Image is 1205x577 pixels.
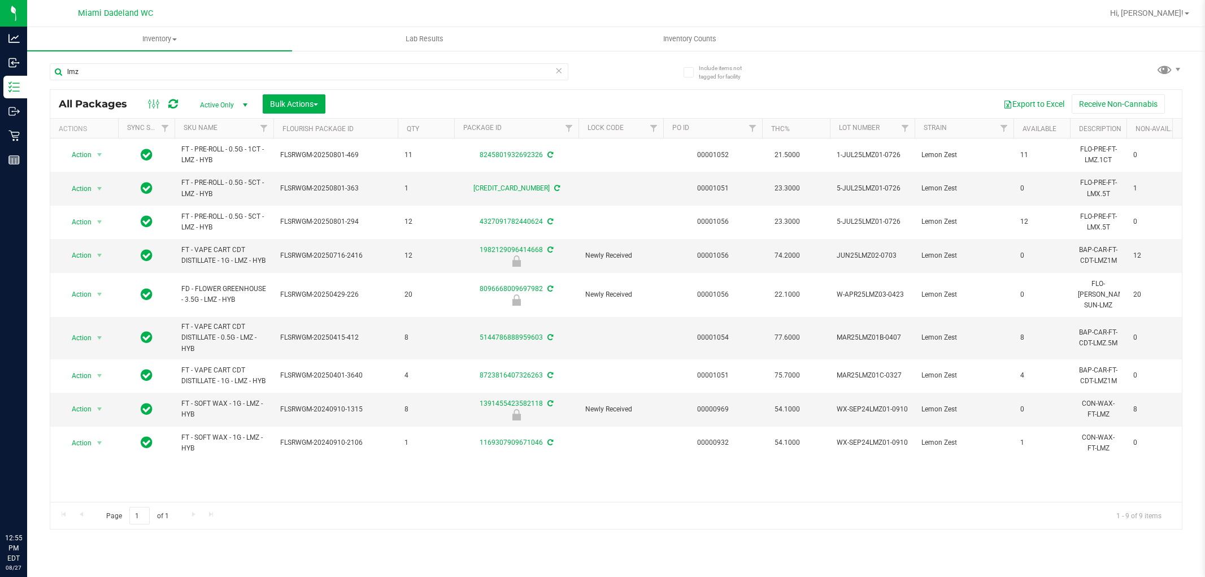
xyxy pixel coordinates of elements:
span: FLSRWGM-20250801-469 [280,150,391,160]
span: 8 [404,404,447,415]
span: Miami Dadeland WC [78,8,153,18]
span: In Sync [141,367,153,383]
a: Flourish Package ID [282,125,354,133]
span: 77.6000 [769,329,806,346]
span: In Sync [141,435,153,450]
a: 00001056 [697,251,729,259]
span: 8 [1020,332,1063,343]
a: Lock Code [588,124,624,132]
span: 12 [404,216,447,227]
button: Bulk Actions [263,94,325,114]
span: FD - FLOWER GREENHOUSE - 3.5G - LMZ - HYB [181,284,267,305]
div: Newly Received [453,294,580,306]
span: In Sync [141,248,153,263]
span: All Packages [59,98,138,110]
span: Sync from Compliance System [546,285,553,293]
inline-svg: Outbound [8,106,20,117]
inline-svg: Reports [8,154,20,166]
span: Inventory [27,34,292,44]
span: 11 [404,150,447,160]
span: 12 [1020,216,1063,227]
span: 1-JUL25LMZ01-0726 [837,150,908,160]
span: In Sync [141,401,153,417]
span: Action [62,401,92,417]
a: 1169307909671046 [480,439,543,446]
a: Strain [924,124,947,132]
span: 20 [1133,289,1176,300]
span: FT - VAPE CART CDT DISTILLATE - 1G - LMZ - HYB [181,245,267,266]
span: In Sync [141,180,153,196]
span: select [93,401,107,417]
iframe: Resource center [11,487,45,520]
span: Page of 1 [97,507,178,524]
span: Sync from Compliance System [546,218,553,225]
a: 1391455423582118 [480,400,543,407]
inline-svg: Inventory [8,81,20,93]
span: select [93,287,107,302]
div: FLO-PRE-FT-LMX.5T [1077,176,1120,200]
span: 1 [404,437,447,448]
span: 0 [1020,404,1063,415]
span: select [93,368,107,384]
input: 1 [129,507,150,524]
a: 8723816407326263 [480,371,543,379]
span: Lemon Zest [921,437,1007,448]
a: THC% [771,125,790,133]
a: SKU Name [184,124,217,132]
div: Actions [59,125,114,133]
input: Search Package ID, Item Name, SKU, Lot or Part Number... [50,63,568,80]
a: Filter [156,119,175,138]
span: Lab Results [390,34,459,44]
a: Filter [743,119,762,138]
span: MAR25LMZ01C-0327 [837,370,908,381]
a: Package ID [463,124,502,132]
div: FLO-PRE-FT-LMZ.1CT [1077,143,1120,167]
span: FLSRWGM-20250801-363 [280,183,391,194]
a: PO ID [672,124,689,132]
span: Sync from Compliance System [546,371,553,379]
span: FLSRWGM-20250801-294 [280,216,391,227]
span: Lemon Zest [921,150,1007,160]
div: BAP-CAR-FT-CDT-LMZ1M [1077,364,1120,388]
span: Action [62,287,92,302]
span: Action [62,147,92,163]
span: 1 - 9 of 9 items [1107,507,1171,524]
span: Sync from Compliance System [546,439,553,446]
div: FLO-[PERSON_NAME]-SUN-LMZ [1077,277,1120,313]
div: Newly Received [453,409,580,420]
span: 1 [1133,183,1176,194]
span: In Sync [141,329,153,345]
span: 74.2000 [769,248,806,264]
span: 8 [404,332,447,343]
span: Lemon Zest [921,216,1007,227]
span: JUN25LMZ02-0703 [837,250,908,261]
span: select [93,248,107,263]
span: WX-SEP24LMZ01-0910 [837,404,908,415]
span: select [93,181,107,197]
span: FLSRWGM-20250415-412 [280,332,391,343]
span: 75.7000 [769,367,806,384]
span: 5-JUL25LMZ01-0726 [837,183,908,194]
span: 0 [1133,332,1176,343]
span: Sync from Compliance System [546,151,553,159]
a: Filter [645,119,663,138]
span: Clear [555,63,563,78]
div: CON-WAX-FT-LMZ [1077,431,1120,455]
span: FT - SOFT WAX - 1G - LMZ - HYB [181,398,267,420]
span: Action [62,214,92,230]
a: Filter [560,119,578,138]
a: Inventory [27,27,292,51]
span: Bulk Actions [270,99,318,109]
span: W-APR25LMZ03-0423 [837,289,908,300]
span: Lemon Zest [921,332,1007,343]
span: 0 [1020,183,1063,194]
span: Sync from Compliance System [553,184,560,192]
div: CON-WAX-FT-LMZ [1077,397,1120,421]
span: Sync from Compliance System [546,400,553,407]
a: Lab Results [292,27,557,51]
a: 00001056 [697,290,729,298]
a: [CREDIT_CARD_NUMBER] [473,184,550,192]
span: FT - VAPE CART CDT DISTILLATE - 1G - LMZ - HYB [181,365,267,387]
span: FT - PRE-ROLL - 0.5G - 5CT - LMZ - HYB [181,177,267,199]
a: Filter [896,119,915,138]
